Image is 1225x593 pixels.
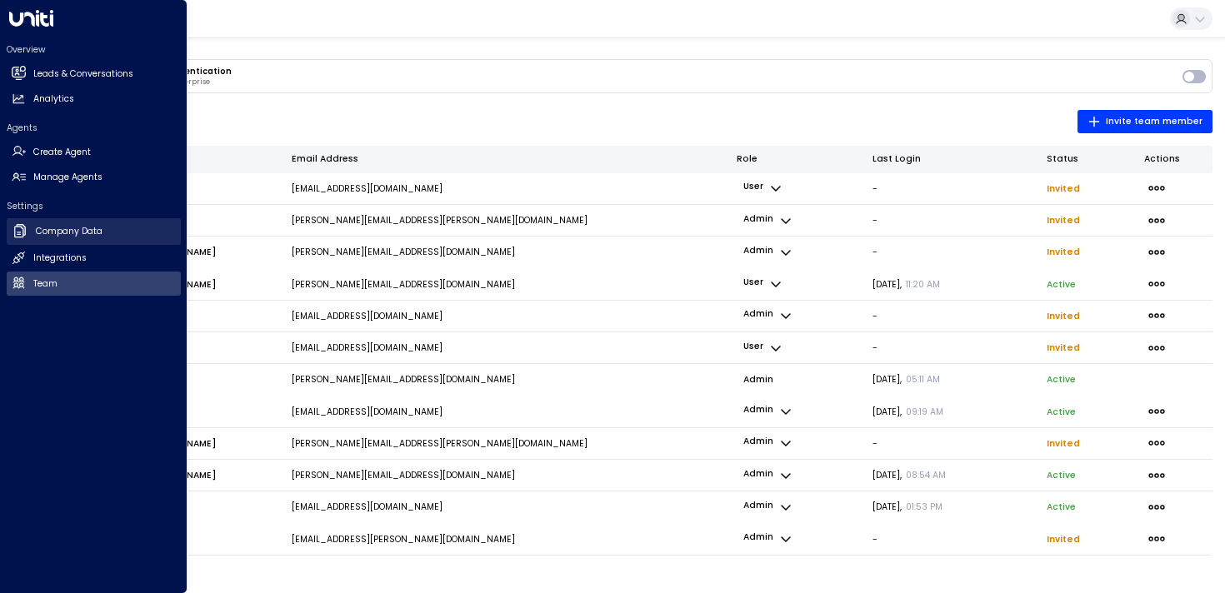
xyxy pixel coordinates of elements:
button: user [737,178,789,199]
button: user [737,274,789,295]
div: Last Login [872,152,921,167]
button: admin [737,433,799,454]
td: - [864,205,1038,237]
h2: Settings [7,200,181,212]
h2: Leads & Conversations [33,67,133,81]
div: Actions [1144,152,1204,167]
p: [PERSON_NAME][EMAIL_ADDRESS][DOMAIN_NAME] [292,246,515,258]
p: [PERSON_NAME][EMAIL_ADDRESS][PERSON_NAME][DOMAIN_NAME] [292,437,587,450]
span: Invited [1047,246,1080,258]
span: Invited [1047,214,1080,227]
button: admin [737,465,799,486]
a: Analytics [7,87,181,112]
span: [DATE] , [872,406,943,418]
span: [DATE] , [872,501,942,513]
a: Company Data [7,218,181,245]
p: [EMAIL_ADDRESS][DOMAIN_NAME] [292,341,442,354]
button: Invite team member [1077,110,1212,133]
td: - [864,301,1038,332]
button: admin [737,529,799,550]
td: - [864,428,1038,460]
a: Leads & Conversations [7,62,181,86]
div: Email Address [292,152,720,167]
p: [PERSON_NAME][EMAIL_ADDRESS][DOMAIN_NAME] [292,469,515,481]
span: 01:53 PM [906,501,942,513]
span: Invited [1047,437,1080,450]
div: Last Login [872,152,1029,167]
button: user [737,337,789,358]
button: admin [737,242,799,262]
p: Require MFA for all users in your enterprise [57,77,1177,86]
span: [DATE] , [872,278,940,291]
button: admin [737,306,799,326]
p: [EMAIL_ADDRESS][DOMAIN_NAME] [292,182,442,195]
span: Invited [1047,310,1080,322]
p: active [1047,373,1076,386]
p: [PERSON_NAME][EMAIL_ADDRESS][DOMAIN_NAME] [292,373,515,386]
div: Email Address [292,152,358,167]
button: admin [737,401,799,422]
h2: Create Agent [33,146,91,159]
a: Integrations [7,247,181,271]
p: [PERSON_NAME][EMAIL_ADDRESS][PERSON_NAME][DOMAIN_NAME] [292,214,587,227]
td: - [864,332,1038,364]
span: Invited [1047,533,1080,546]
p: active [1047,406,1076,418]
p: active [1047,278,1076,291]
a: Manage Agents [7,166,181,190]
span: 08:54 AM [906,469,946,481]
td: - [864,237,1038,268]
h2: Manage Agents [33,171,102,184]
p: [PERSON_NAME][EMAIL_ADDRESS][DOMAIN_NAME] [292,278,515,291]
button: admin [737,210,799,231]
p: [EMAIL_ADDRESS][DOMAIN_NAME] [292,406,442,418]
h2: Overview [7,43,181,56]
h2: Integrations [33,252,87,265]
span: [DATE] , [872,373,940,386]
a: Team [7,272,181,296]
span: 09:19 AM [906,406,943,418]
td: - [864,173,1038,205]
h2: Analytics [33,92,74,106]
td: - [864,523,1038,555]
span: Invited [1047,341,1080,354]
p: active [1047,501,1076,513]
h2: Agents [7,122,181,134]
div: Status [1047,152,1126,167]
p: [EMAIL_ADDRESS][DOMAIN_NAME] [292,310,442,322]
span: 11:20 AM [906,278,940,291]
span: [DATE] , [872,469,946,481]
a: Create Agent [7,140,181,164]
p: [EMAIL_ADDRESS][PERSON_NAME][DOMAIN_NAME] [292,533,515,546]
p: active [1047,469,1076,481]
h2: Company Data [36,225,102,238]
p: [EMAIL_ADDRESS][DOMAIN_NAME] [292,501,442,513]
span: Invite team member [1087,114,1202,129]
h2: Team [33,277,57,291]
span: Invited [1047,182,1080,195]
p: admin [737,370,779,390]
div: Role [737,152,855,167]
h3: Enterprise Multi-Factor Authentication [57,67,1177,77]
span: 05:11 AM [906,373,940,386]
button: admin [737,496,799,517]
